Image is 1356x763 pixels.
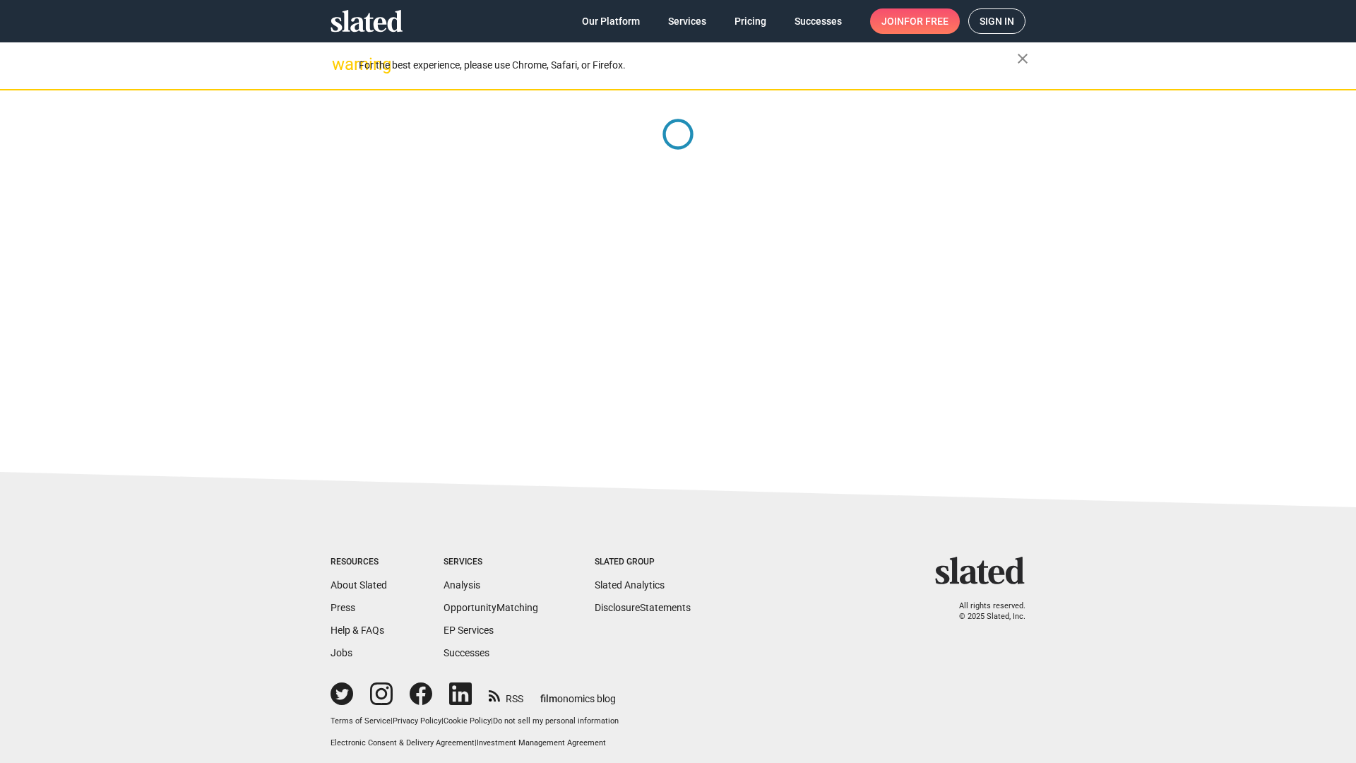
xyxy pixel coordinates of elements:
[980,9,1014,33] span: Sign in
[870,8,960,34] a: Joinfor free
[444,602,538,613] a: OpportunityMatching
[391,716,393,726] span: |
[331,602,355,613] a: Press
[783,8,853,34] a: Successes
[444,647,489,658] a: Successes
[331,557,387,568] div: Resources
[331,625,384,636] a: Help & FAQs
[493,716,619,727] button: Do not sell my personal information
[595,579,665,591] a: Slated Analytics
[444,625,494,636] a: EP Services
[393,716,441,726] a: Privacy Policy
[475,738,477,747] span: |
[491,716,493,726] span: |
[540,681,616,706] a: filmonomics blog
[331,647,352,658] a: Jobs
[540,693,557,704] span: film
[1014,50,1031,67] mat-icon: close
[571,8,651,34] a: Our Platform
[332,56,349,73] mat-icon: warning
[444,716,491,726] a: Cookie Policy
[444,557,538,568] div: Services
[359,56,1017,75] div: For the best experience, please use Chrome, Safari, or Firefox.
[331,738,475,747] a: Electronic Consent & Delivery Agreement
[904,8,948,34] span: for free
[441,716,444,726] span: |
[657,8,718,34] a: Services
[595,557,691,568] div: Slated Group
[582,8,640,34] span: Our Platform
[968,8,1025,34] a: Sign in
[444,579,480,591] a: Analysis
[331,579,387,591] a: About Slated
[734,8,766,34] span: Pricing
[489,684,523,706] a: RSS
[477,738,606,747] a: Investment Management Agreement
[723,8,778,34] a: Pricing
[595,602,691,613] a: DisclosureStatements
[944,601,1025,622] p: All rights reserved. © 2025 Slated, Inc.
[881,8,948,34] span: Join
[795,8,842,34] span: Successes
[668,8,706,34] span: Services
[331,716,391,726] a: Terms of Service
